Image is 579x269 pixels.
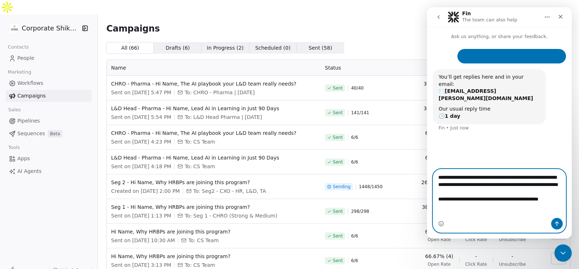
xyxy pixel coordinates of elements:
span: To: Seg2 - CXO - HR, L&D, TA [193,187,266,195]
span: To: Seg 1 - CHRO (Strong & Medium) [185,212,277,219]
span: CHRO - Pharma - Hi Name, The AI playbook your L&D team really needs? [111,80,316,87]
span: 6 / 6 [351,258,358,264]
span: Sent [333,110,343,116]
span: Sales [5,104,24,115]
span: To: CHRO - Pharma | Aug 13, 2025 [185,89,255,96]
span: Campaigns [17,92,46,100]
span: In Progress ( 2 ) [207,44,244,52]
span: 298 / 298 [351,208,369,214]
span: Sending [333,184,351,190]
span: To: CS Team [185,163,215,170]
span: Contacts [5,42,32,53]
th: Analytics [411,60,540,76]
span: Sent on [DATE] 5:54 PM [111,113,171,121]
span: Sent [333,258,343,264]
span: Click Rate [465,237,487,243]
span: Open Rate [428,237,451,243]
span: Tools [5,142,23,153]
a: Apps [6,153,92,165]
span: 66.67% (4) [425,228,453,235]
span: Marketing [5,67,34,78]
span: Created on [DATE] 2:00 PM [111,187,180,195]
span: Sent [333,208,343,214]
span: - [475,253,477,260]
img: CorporateShiksha.png [10,24,19,33]
span: To: CS Team [185,138,215,145]
span: AI Agents [17,167,42,175]
span: Hi Name, Why HRBPs are joining this program? [111,228,316,235]
span: People [17,54,34,62]
a: SequencesBeta [6,128,92,140]
span: 66.67% (4) [425,129,453,137]
span: To: CS Team [188,237,219,244]
span: Sent on [DATE] 10:30 AM [111,237,175,244]
span: 37.37% (37) [423,105,455,112]
span: Sequences [17,130,45,137]
span: 34.38% (11) [423,80,455,87]
iframe: Intercom live chat [554,244,572,262]
a: Campaigns [6,90,92,102]
span: Beta [48,130,62,137]
span: 38.89% (105) [422,203,456,211]
th: Name [107,60,321,76]
span: 6 / 6 [351,134,358,140]
span: Open Rate [428,261,451,267]
span: Drafts ( 6 ) [166,44,190,52]
span: 6 / 6 [351,233,358,239]
span: Pipelines [17,117,40,125]
th: Status [321,60,411,76]
span: 6 / 6 [351,159,358,165]
span: Sent [333,134,343,140]
a: AI Agents [6,165,92,177]
span: Corporate Shiksha [22,24,80,33]
span: Hi Name, Why HRBPs are joining this program? [111,253,316,260]
span: Workflows [17,79,43,87]
span: Sent on [DATE] 1:13 PM [111,212,171,219]
span: Sent on [DATE] 4:23 PM [111,138,171,145]
iframe: Intercom live chat [427,7,572,239]
button: Corporate Shiksha [9,22,77,34]
span: Campaigns [106,23,160,33]
span: 40 / 40 [351,85,364,91]
span: 1448 / 1450 [359,184,383,190]
span: Click Rate [465,261,487,267]
span: Apps [17,155,30,162]
span: Seg 2 - Hi Name, Why HRBPs are joining this program? [111,179,316,186]
span: 141 / 141 [351,110,369,116]
span: Sent [333,233,343,239]
a: Pipelines [6,115,92,127]
span: Sent [333,159,343,165]
span: Sent on [DATE] 5:47 PM [111,89,171,96]
span: Sent [333,85,343,91]
a: Workflows [6,77,92,89]
span: Seg 1 - Hi Name, Why HRBPs are joining this program? [111,203,316,211]
span: - [511,253,513,260]
span: Unsubscribe [499,261,526,267]
span: Unsubscribe [499,237,526,243]
a: People [6,52,92,64]
span: L&D Head - Pharma - Hi Name, Lead AI in Learning in Just 90 Days [111,154,316,161]
span: Scheduled ( 0 ) [255,44,291,52]
span: Sent on [DATE] 4:18 PM [111,163,171,170]
span: 26.35% (302) [421,179,456,186]
span: To: CS Team [185,261,215,269]
span: CHRO - Pharma - Hi Name, The AI playbook your L&D team really needs? [111,129,316,137]
span: To: L&D Head Pharma | Aug 13, 2025 [185,113,262,121]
